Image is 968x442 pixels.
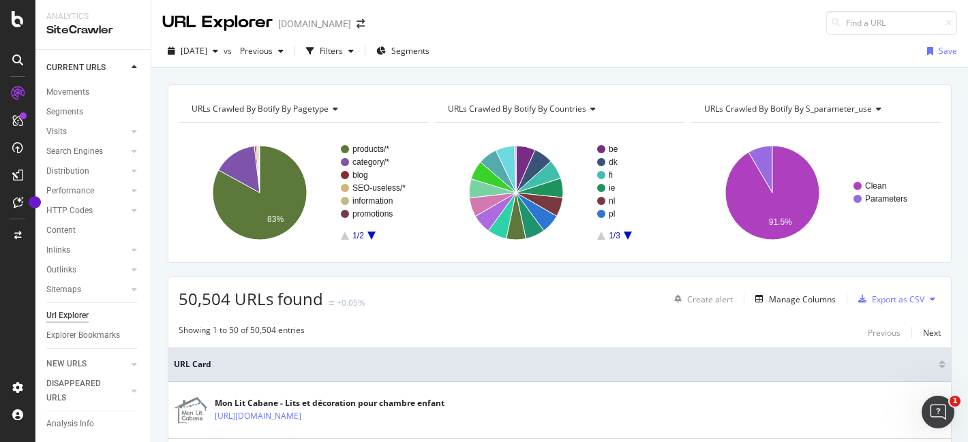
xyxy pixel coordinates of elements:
span: URL Card [174,358,935,370]
div: Sitemaps [46,283,81,297]
div: Movements [46,85,89,99]
svg: A chart. [691,133,937,252]
text: be [609,144,618,154]
text: dk [609,157,618,167]
text: Parameters [865,194,907,204]
div: Next [923,327,941,338]
div: Analytics [46,11,140,22]
a: Inlinks [46,243,127,257]
a: Visits [46,125,127,139]
text: fi [609,170,613,180]
div: Manage Columns [769,294,836,305]
iframe: Intercom live chat [922,396,954,428]
div: Search Engines [46,144,103,159]
div: Filters [320,45,343,57]
text: promotions [352,209,393,219]
div: Save [939,45,957,57]
span: 1 [950,396,961,407]
div: URL Explorer [162,11,273,34]
text: 83% [267,215,284,224]
svg: A chart. [179,133,425,252]
span: 50,504 URLs found [179,287,323,310]
a: Outlinks [46,263,127,277]
span: Segments [391,45,429,57]
text: 91.5% [769,217,792,227]
div: Export as CSV [872,294,924,305]
input: Find a URL [826,11,957,35]
text: 1/3 [609,231,620,240]
div: HTTP Codes [46,204,93,218]
text: SEO-useless/* [352,183,406,193]
div: Segments [46,105,83,119]
a: HTTP Codes [46,204,127,218]
button: Export as CSV [853,288,924,310]
div: Mon Lit Cabane - Lits et décoration pour chambre enfant [215,397,444,409]
button: Next [923,324,941,341]
h4: URLs Crawled By Botify By pagetype [189,98,416,120]
button: Create alert [669,288,733,310]
div: +0.05% [337,297,365,309]
a: Movements [46,85,141,99]
a: Content [46,223,141,238]
div: Analysis Info [46,417,94,431]
button: Manage Columns [750,291,836,307]
img: main image [174,396,208,424]
div: NEW URLS [46,357,87,371]
div: Tooltip anchor [29,196,41,208]
button: Filters [301,40,359,62]
text: ie [609,183,616,193]
div: Content [46,223,76,238]
text: 1/2 [352,231,364,240]
svg: A chart. [435,133,681,252]
span: 2025 Sep. 6th [181,45,207,57]
a: Distribution [46,164,127,178]
a: Url Explorer [46,309,141,323]
div: Inlinks [46,243,70,257]
a: NEW URLS [46,357,127,371]
text: pl [609,209,615,219]
div: DISAPPEARED URLS [46,377,115,405]
div: Showing 1 to 50 of 50,504 entries [179,324,305,341]
a: DISAPPEARED URLS [46,377,127,405]
text: category/* [352,157,389,167]
button: Segments [371,40,435,62]
button: Previous [868,324,901,341]
span: URLs Crawled By Botify By countries [448,103,586,114]
span: URLs Crawled By Botify By pagetype [192,103,329,114]
text: information [352,196,393,206]
div: Explorer Bookmarks [46,328,120,343]
button: Save [922,40,957,62]
span: URLs Crawled By Botify By s_parameter_use [704,103,872,114]
a: Analysis Info [46,417,141,431]
a: Sitemaps [46,283,127,297]
a: Performance [46,184,127,198]
span: Previous [235,45,273,57]
text: blog [352,170,368,180]
a: Segments [46,105,141,119]
text: products/* [352,144,389,154]
div: [DOMAIN_NAME] [278,17,351,31]
h4: URLs Crawled By Botify By s_parameter_use [701,98,928,120]
button: [DATE] [162,40,224,62]
div: CURRENT URLS [46,61,106,75]
div: Url Explorer [46,309,89,323]
div: Performance [46,184,94,198]
a: CURRENT URLS [46,61,127,75]
span: vs [224,45,235,57]
div: Previous [868,327,901,338]
div: Create alert [687,294,733,305]
text: Clean [865,181,886,191]
div: Visits [46,125,67,139]
h4: URLs Crawled By Botify By countries [445,98,672,120]
a: Search Engines [46,144,127,159]
div: arrow-right-arrow-left [357,19,365,29]
div: SiteCrawler [46,22,140,38]
div: Outlinks [46,263,76,277]
a: [URL][DOMAIN_NAME] [215,409,301,423]
a: Explorer Bookmarks [46,328,141,343]
div: Distribution [46,164,89,178]
text: nl [609,196,615,206]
